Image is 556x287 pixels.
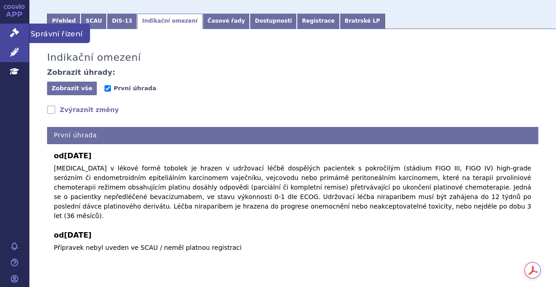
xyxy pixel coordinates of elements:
h4: První úhrada [47,127,538,144]
span: První úhrada [114,85,156,92]
p: [MEDICAL_DATA] v lékové formě tobolek je hrazen v udržovací léčbě dospělých pacientek s pokročilý... [54,164,531,221]
span: Správní řízení [29,24,90,43]
a: DIS-13 [107,14,137,29]
b: od [54,151,531,161]
h4: Zobrazit úhrady: [47,68,115,77]
span: Zobrazit vše [52,85,93,92]
span: [DATE] [64,231,91,239]
a: Indikační omezení [137,14,202,29]
p: Přípravek nebyl uveden ve SCAU / neměl platnou registraci [54,243,531,253]
input: První úhrada [105,85,111,92]
span: [DATE] [64,151,91,160]
a: Dostupnosti [250,14,297,29]
a: Bratrské LP [340,14,385,29]
button: Zobrazit vše [47,82,97,95]
a: Registrace [297,14,339,29]
a: Přehled [47,14,81,29]
a: Časové řady [203,14,250,29]
a: SCAU [81,14,107,29]
b: od [54,230,531,241]
a: Zvýraznit změny [47,105,119,114]
h3: Indikační omezení [47,52,141,63]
